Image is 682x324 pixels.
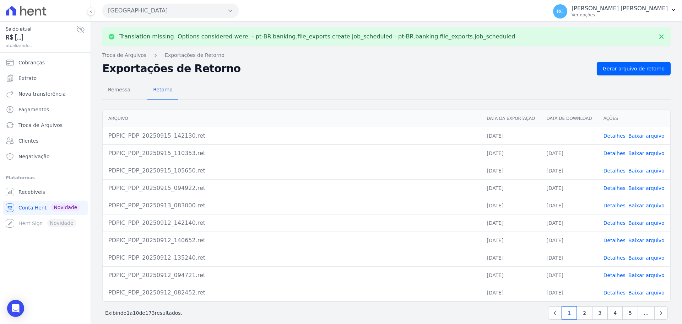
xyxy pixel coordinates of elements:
span: Pagamentos [18,106,49,113]
div: PDPIC_PDP_20250912_142140.ret [108,219,475,227]
a: Negativação [3,149,88,164]
nav: Breadcrumb [102,52,671,59]
h2: Exportações de Retorno [102,64,591,74]
a: Troca de Arquivos [3,118,88,132]
a: Troca de Arquivos [102,52,146,59]
a: Cobranças [3,55,88,70]
div: PDPIC_PDP_20250915_105650.ret [108,166,475,175]
a: Detalhes [603,203,626,208]
span: atualizando... [6,42,76,49]
a: 4 [607,306,623,320]
span: Retorno [149,83,177,97]
a: Detalhes [603,185,626,191]
span: Clientes [18,137,38,144]
p: Translation missing. Options considered were: - pt-BR.banking.file_exports.create.job_scheduled -... [119,33,515,40]
td: [DATE] [541,284,598,301]
td: [DATE] [541,266,598,284]
td: [DATE] [481,127,541,144]
td: [DATE] [481,179,541,197]
div: Plataformas [6,174,85,182]
a: Baixar arquivo [628,185,665,191]
a: Baixar arquivo [628,133,665,139]
th: Data de Download [541,110,598,127]
a: Clientes [3,134,88,148]
a: Recebíveis [3,185,88,199]
span: Conta Hent [18,204,47,211]
span: Nova transferência [18,90,66,97]
td: [DATE] [541,162,598,179]
div: PDPIC_PDP_20250912_094721.ret [108,271,475,280]
a: 3 [592,306,607,320]
a: Baixar arquivo [628,150,665,156]
span: 173 [145,310,155,316]
td: [DATE] [541,214,598,232]
td: [DATE] [481,284,541,301]
a: Baixar arquivo [628,203,665,208]
a: Pagamentos [3,102,88,117]
span: Negativação [18,153,50,160]
div: PDPIC_PDP_20250912_082452.ret [108,288,475,297]
span: Recebíveis [18,188,45,196]
td: [DATE] [481,162,541,179]
td: [DATE] [481,214,541,232]
a: Detalhes [603,272,626,278]
span: 10 [133,310,139,316]
span: Saldo atual [6,25,76,33]
a: Baixar arquivo [628,238,665,243]
p: Ver opções [572,12,668,18]
button: [GEOGRAPHIC_DATA] [102,4,239,18]
div: PDPIC_PDP_20250912_140652.ret [108,236,475,245]
a: Next [654,306,668,320]
span: Troca de Arquivos [18,122,63,129]
a: Previous [548,306,562,320]
th: Data da Exportação [481,110,541,127]
span: 1 [126,310,130,316]
a: 2 [577,306,592,320]
span: Novidade [51,203,80,211]
td: [DATE] [481,266,541,284]
nav: Sidebar [6,55,85,230]
td: [DATE] [481,249,541,266]
a: Baixar arquivo [628,255,665,261]
a: 1 [562,306,577,320]
a: Detalhes [603,133,626,139]
span: Remessa [104,83,135,97]
a: Extrato [3,71,88,85]
a: Detalhes [603,150,626,156]
a: Remessa [102,81,136,100]
a: Retorno [147,81,178,100]
div: PDPIC_PDP_20250915_142130.ret [108,132,475,140]
td: [DATE] [541,197,598,214]
td: [DATE] [541,144,598,162]
div: PDPIC_PDP_20250915_094922.ret [108,184,475,192]
a: Nova transferência [3,87,88,101]
td: [DATE] [541,179,598,197]
td: [DATE] [481,197,541,214]
td: [DATE] [541,232,598,249]
div: PDPIC_PDP_20250912_135240.ret [108,254,475,262]
a: Gerar arquivo de retorno [597,62,671,75]
span: … [638,306,655,320]
td: [DATE] [481,232,541,249]
a: Baixar arquivo [628,272,665,278]
a: Baixar arquivo [628,168,665,174]
span: Gerar arquivo de retorno [603,65,665,72]
a: Detalhes [603,238,626,243]
p: [PERSON_NAME] [PERSON_NAME] [572,5,668,12]
span: R$ [...] [6,33,76,42]
a: Baixar arquivo [628,220,665,226]
p: Exibindo a de resultados. [105,309,182,317]
span: RC [557,9,564,14]
th: Arquivo [103,110,481,127]
div: PDPIC_PDP_20250915_110353.ret [108,149,475,158]
a: Exportações de Retorno [165,52,224,59]
a: 5 [623,306,638,320]
th: Ações [598,110,670,127]
a: Conta Hent Novidade [3,201,88,215]
div: Open Intercom Messenger [7,300,24,317]
div: PDPIC_PDP_20250913_083000.ret [108,201,475,210]
span: Extrato [18,75,37,82]
button: RC [PERSON_NAME] [PERSON_NAME] Ver opções [547,1,682,21]
a: Detalhes [603,168,626,174]
a: Baixar arquivo [628,290,665,296]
